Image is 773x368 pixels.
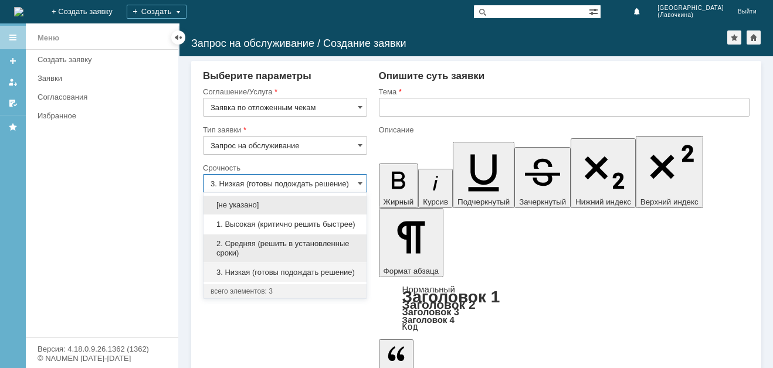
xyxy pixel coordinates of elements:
a: Создать заявку [4,52,22,70]
span: 2. Средняя (решить в установленные сроки) [211,239,360,258]
button: Жирный [379,163,419,208]
div: Добавить в избранное [727,30,741,45]
button: Формат абзаца [379,208,443,277]
a: Код [402,322,418,332]
div: Скрыть меню [171,30,185,45]
a: Заголовок 3 [402,306,459,317]
a: Заголовок 2 [402,298,476,311]
div: Тип заявки [203,126,365,134]
div: © NAUMEN [DATE]-[DATE] [38,355,167,362]
img: logo [14,7,23,16]
span: Нижний индекс [575,197,631,206]
span: Расширенный поиск [589,5,601,16]
div: Тема [379,88,747,96]
a: Мои заявки [4,73,22,91]
span: Верхний индекс [640,197,699,206]
a: Согласования [33,88,176,106]
a: Нормальный [402,284,455,294]
button: Верхний индекс [636,136,703,208]
div: Сделать домашней страницей [747,30,761,45]
div: Согласования [38,93,171,101]
div: Заявки [38,74,171,83]
span: Подчеркнутый [457,197,510,206]
span: Курсив [423,197,448,206]
div: Срочность [203,164,365,172]
a: Создать заявку [33,50,176,69]
span: Жирный [384,197,414,206]
div: всего элементов: 3 [211,287,360,296]
div: Избранное [38,111,158,120]
div: Версия: 4.18.0.9.26.1362 (1362) [38,345,167,353]
div: Создать [127,5,187,19]
span: Опишите суть заявки [379,70,485,81]
span: 3. Низкая (готовы подождать решение) [211,268,360,277]
div: Соглашение/Услуга [203,88,365,96]
span: [GEOGRAPHIC_DATA] [657,5,724,12]
div: Меню [38,31,59,45]
span: Выберите параметры [203,70,311,81]
button: Нижний индекс [571,138,636,208]
a: Перейти на домашнюю страницу [14,7,23,16]
span: [не указано] [211,200,360,210]
button: Курсив [418,169,453,208]
span: Формат абзаца [384,267,439,275]
span: 1. Высокая (критично решить быстрее) [211,220,360,229]
div: Формат абзаца [379,285,750,331]
button: Подчеркнутый [453,142,514,208]
a: Заголовок 1 [402,288,500,306]
a: Заголовок 4 [402,315,455,325]
div: Описание [379,126,747,134]
div: Запрос на обслуживание / Создание заявки [191,38,727,49]
button: Зачеркнутый [514,147,571,208]
span: (Лавочкина) [657,12,724,19]
div: Создать заявку [38,55,171,64]
a: Заявки [33,69,176,87]
a: Мои согласования [4,94,22,113]
span: Зачеркнутый [519,197,566,206]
